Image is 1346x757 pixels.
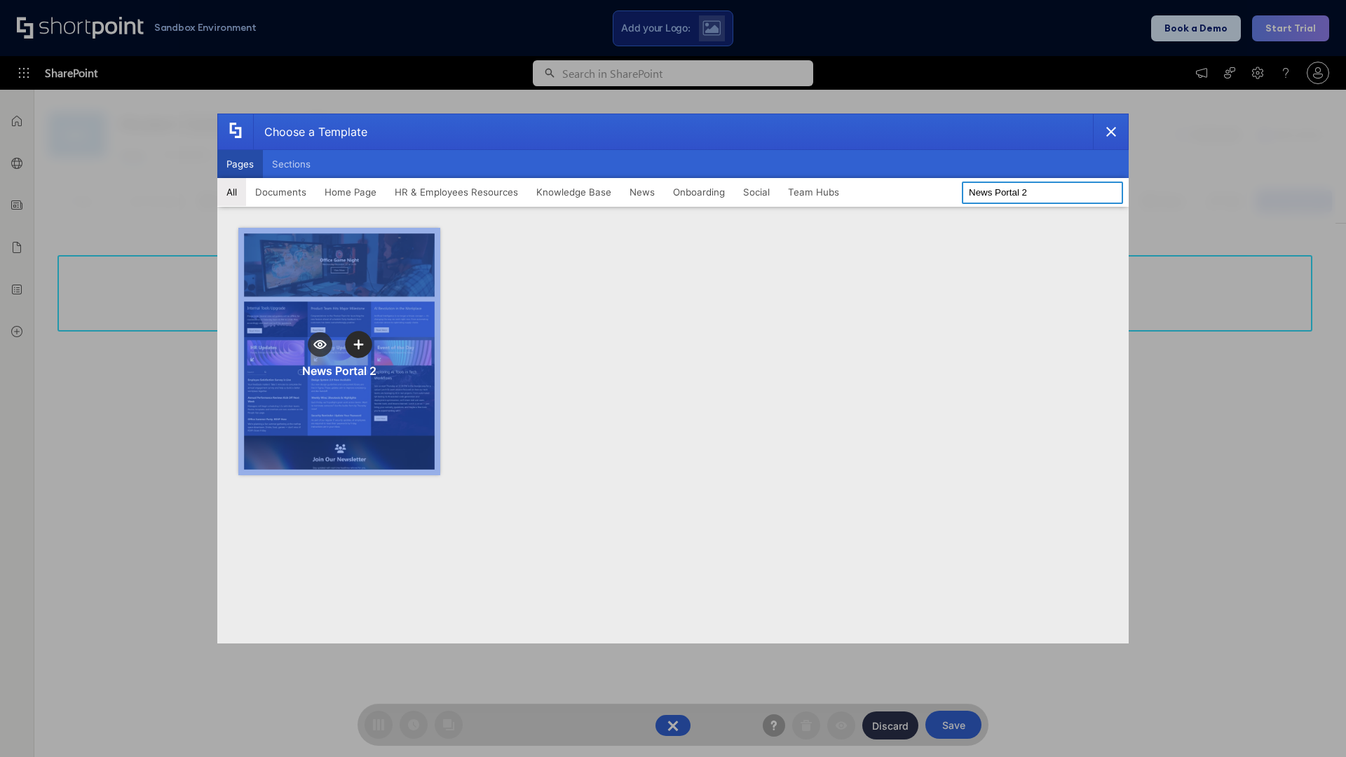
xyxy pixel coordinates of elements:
[217,178,246,206] button: All
[263,150,320,178] button: Sections
[734,178,779,206] button: Social
[527,178,620,206] button: Knowledge Base
[664,178,734,206] button: Onboarding
[217,150,263,178] button: Pages
[217,114,1129,643] div: template selector
[620,178,664,206] button: News
[779,178,848,206] button: Team Hubs
[1094,594,1346,757] iframe: Chat Widget
[386,178,527,206] button: HR & Employees Resources
[302,364,376,378] div: News Portal 2
[315,178,386,206] button: Home Page
[962,182,1123,204] input: Search
[246,178,315,206] button: Documents
[253,114,367,149] div: Choose a Template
